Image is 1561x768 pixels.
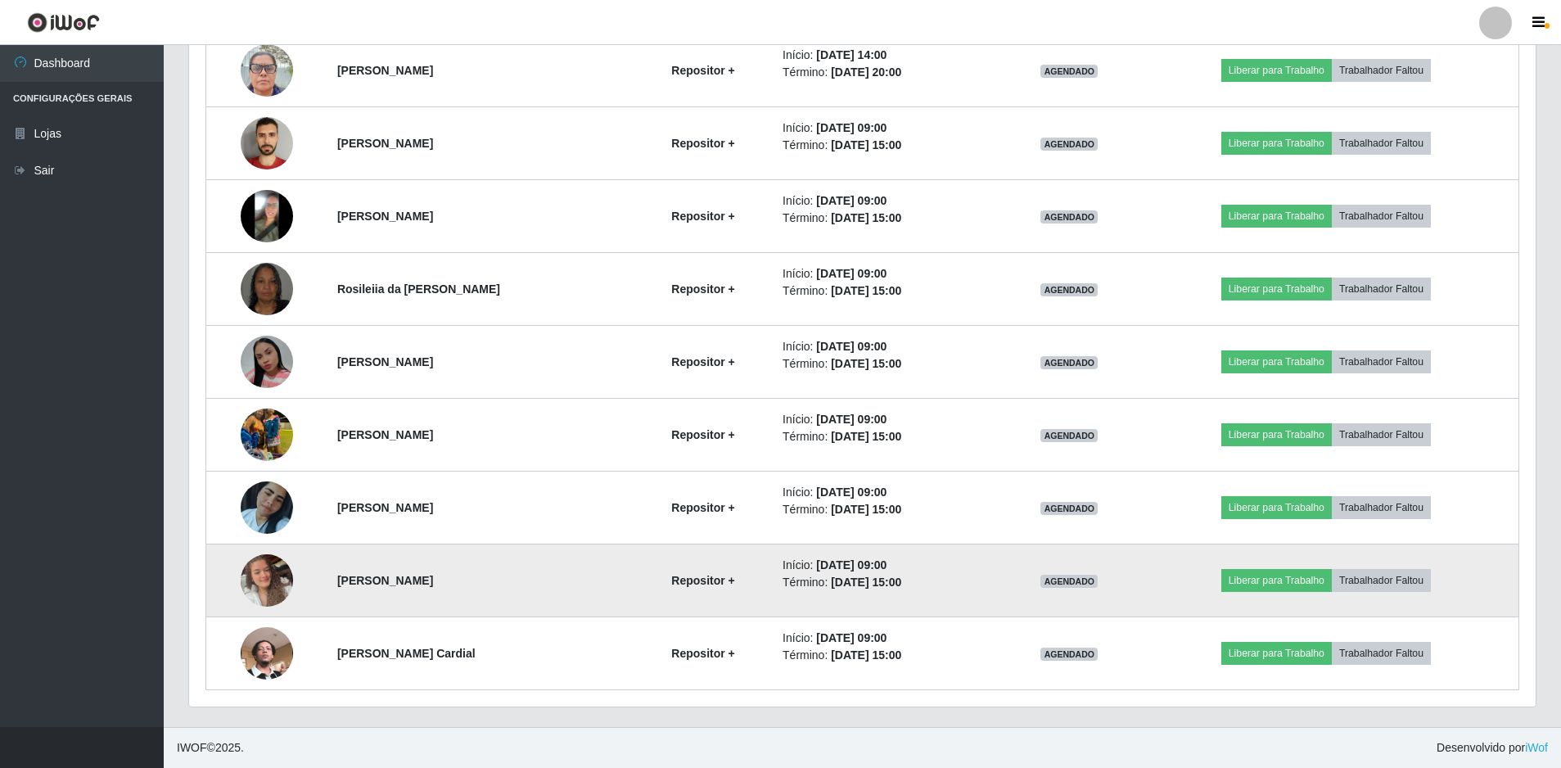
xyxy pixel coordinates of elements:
[241,117,293,169] img: 1744568230995.jpeg
[337,137,433,150] strong: [PERSON_NAME]
[816,631,887,644] time: [DATE] 09:00
[783,557,995,574] li: Início:
[831,648,901,662] time: [DATE] 15:00
[831,503,901,516] time: [DATE] 15:00
[783,630,995,647] li: Início:
[241,534,293,627] img: 1754663023387.jpeg
[783,501,995,518] li: Término:
[27,12,100,33] img: CoreUI Logo
[1040,65,1098,78] span: AGENDADO
[241,190,293,242] img: 1748484954184.jpeg
[1040,575,1098,588] span: AGENDADO
[177,739,244,757] span: © 2025 .
[1332,132,1431,155] button: Trabalhador Faltou
[1332,496,1431,519] button: Trabalhador Faltou
[1221,642,1332,665] button: Liberar para Trabalho
[241,336,293,388] img: 1756127287806.jpeg
[337,282,500,296] strong: Rosileiia da [PERSON_NAME]
[1221,569,1332,592] button: Liberar para Trabalho
[816,413,887,426] time: [DATE] 09:00
[671,210,734,223] strong: Repositor +
[783,137,995,154] li: Término:
[337,501,433,514] strong: [PERSON_NAME]
[1221,350,1332,373] button: Liberar para Trabalho
[1332,569,1431,592] button: Trabalhador Faltou
[337,355,433,368] strong: [PERSON_NAME]
[1332,278,1431,300] button: Trabalhador Faltou
[831,211,901,224] time: [DATE] 15:00
[671,647,734,660] strong: Repositor +
[783,338,995,355] li: Início:
[177,741,207,754] span: IWOF
[241,607,293,700] img: 1756072414532.jpeg
[241,35,293,105] img: 1756383410841.jpeg
[241,461,293,554] img: 1753965391746.jpeg
[783,484,995,501] li: Início:
[671,137,734,150] strong: Repositor +
[783,411,995,428] li: Início:
[671,501,734,514] strong: Repositor +
[1437,739,1548,757] span: Desenvolvido por
[831,138,901,151] time: [DATE] 15:00
[783,192,995,210] li: Início:
[1040,138,1098,151] span: AGENDADO
[816,194,887,207] time: [DATE] 09:00
[1332,642,1431,665] button: Trabalhador Faltou
[1332,205,1431,228] button: Trabalhador Faltou
[1221,423,1332,446] button: Liberar para Trabalho
[671,282,734,296] strong: Repositor +
[671,64,734,77] strong: Repositor +
[1332,59,1431,82] button: Trabalhador Faltou
[1332,350,1431,373] button: Trabalhador Faltou
[831,66,901,79] time: [DATE] 20:00
[337,428,433,441] strong: [PERSON_NAME]
[783,355,995,373] li: Término:
[831,357,901,370] time: [DATE] 15:00
[1040,429,1098,442] span: AGENDADO
[831,576,901,589] time: [DATE] 15:00
[831,430,901,443] time: [DATE] 15:00
[1040,648,1098,661] span: AGENDADO
[783,574,995,591] li: Término:
[783,210,995,227] li: Término:
[783,120,995,137] li: Início:
[1221,59,1332,82] button: Liberar para Trabalho
[783,64,995,81] li: Término:
[241,242,293,336] img: 1751337500170.jpeg
[241,388,293,481] img: 1751228336854.jpeg
[337,64,433,77] strong: [PERSON_NAME]
[1221,205,1332,228] button: Liberar para Trabalho
[831,284,901,297] time: [DATE] 15:00
[783,647,995,664] li: Término:
[671,355,734,368] strong: Repositor +
[1040,502,1098,515] span: AGENDADO
[816,267,887,280] time: [DATE] 09:00
[337,574,433,587] strong: [PERSON_NAME]
[783,265,995,282] li: Início:
[816,48,887,61] time: [DATE] 14:00
[816,486,887,499] time: [DATE] 09:00
[816,558,887,571] time: [DATE] 09:00
[1040,283,1098,296] span: AGENDADO
[1332,423,1431,446] button: Trabalhador Faltou
[783,47,995,64] li: Início:
[783,428,995,445] li: Término:
[1221,278,1332,300] button: Liberar para Trabalho
[1040,356,1098,369] span: AGENDADO
[1525,741,1548,754] a: iWof
[337,210,433,223] strong: [PERSON_NAME]
[1221,132,1332,155] button: Liberar para Trabalho
[337,647,476,660] strong: [PERSON_NAME] Cardial
[1040,210,1098,224] span: AGENDADO
[783,282,995,300] li: Término:
[671,428,734,441] strong: Repositor +
[816,340,887,353] time: [DATE] 09:00
[1221,496,1332,519] button: Liberar para Trabalho
[671,574,734,587] strong: Repositor +
[816,121,887,134] time: [DATE] 09:00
